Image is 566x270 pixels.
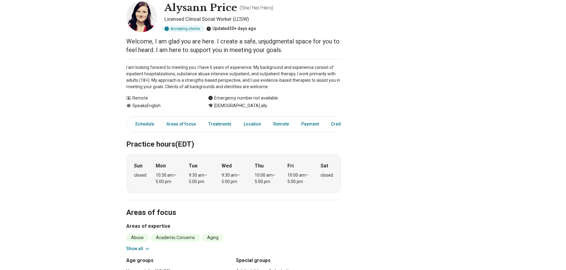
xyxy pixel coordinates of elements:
[156,162,166,170] strong: Mon
[240,118,265,130] a: Location
[134,162,142,170] strong: Sun
[162,25,204,32] div: Accepting clients
[126,234,149,242] li: Abuse
[206,25,256,32] div: Updated 30+ days ago
[134,172,146,178] div: closed
[214,103,267,109] span: [DEMOGRAPHIC_DATA] ally
[287,172,311,185] div: 10:00 am – 5:00 pm
[126,223,341,230] h3: Areas of expertise
[321,162,328,170] strong: Sat
[222,162,232,170] strong: Wed
[126,103,196,109] div: Speaks English
[156,172,179,185] div: 10:30 am – 5:00 pm
[126,95,196,101] div: Remote
[163,118,200,130] a: Areas of focus
[270,118,293,130] a: Remote
[126,257,231,264] h3: Age groups
[327,118,358,130] a: Credentials
[255,172,278,185] div: 10:00 am – 5:00 pm
[126,64,341,90] p: I am looking forward to meeting you. I have 6 years of experience. My background and experience c...
[126,37,341,54] p: Welcome, I am glad you are here. I create a safe, unjudgmental space for you to feel heard. I am ...
[126,246,150,252] button: Show all
[287,162,294,170] strong: Fri
[222,172,245,185] div: 9:30 am – 5:00 pm
[189,162,198,170] strong: Tue
[321,172,333,178] div: closed
[205,118,235,130] a: Treatments
[240,4,273,12] p: ( She/Her/Hers )
[126,125,341,150] h2: Practice hours (EDT)
[126,193,341,218] h2: Areas of focus
[236,257,341,264] h3: Special groups
[298,118,322,130] a: Payment
[164,2,237,14] h1: Alysann Price
[208,95,278,101] div: Emergency number not available
[202,234,223,242] li: Aging
[126,2,157,32] img: Alysann Price, Licensed Clinical Social Worker (LCSW)
[126,155,341,193] div: When does the program meet?
[151,234,200,242] li: Academic Concerns
[128,118,158,130] a: Schedule
[189,172,212,185] div: 9:30 am – 5:00 pm
[255,162,264,170] strong: Thu
[164,16,341,23] p: Licensed Clinical Social Worker (LCSW)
